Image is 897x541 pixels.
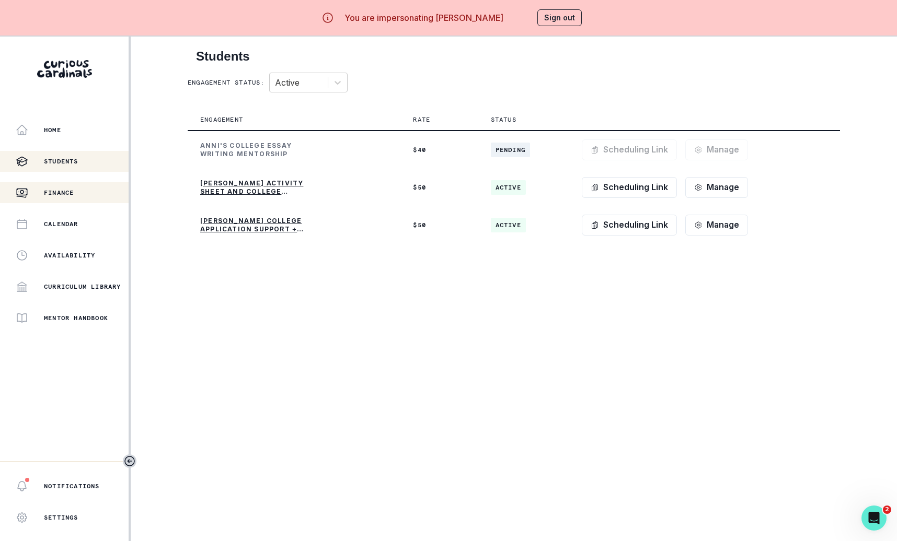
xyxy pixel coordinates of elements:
span: active [491,218,526,232]
p: Anni's College Essay Writing Mentorship [200,142,326,158]
button: Scheduling Link [582,139,677,160]
a: [PERSON_NAME] Activity Sheet and College Application Mentorship [200,179,326,196]
p: Engagement [200,115,243,124]
iframe: Intercom live chat [861,505,887,531]
p: Rate [413,115,430,124]
p: Availability [44,251,95,260]
p: Settings [44,513,78,522]
p: Curriculum Library [44,283,121,291]
p: Students [44,157,78,166]
p: $ 40 [413,146,465,154]
span: 2 [883,505,891,514]
p: Status [491,115,516,124]
p: Notifications [44,482,100,490]
p: $ 50 [413,221,465,229]
button: Manage [685,177,748,198]
p: Mentor Handbook [44,314,108,322]
button: Manage [685,215,748,236]
button: Scheduling Link [582,177,677,198]
p: You are impersonating [PERSON_NAME] [344,11,503,24]
a: [PERSON_NAME] College Application Support + Activity Sheet Mentorship [200,217,326,233]
button: Scheduling Link [582,215,677,236]
button: Manage [685,139,748,160]
img: Curious Cardinals Logo [37,60,92,78]
p: $ 50 [413,183,465,192]
p: Finance [44,189,74,197]
button: Sign out [537,9,582,26]
p: Engagement status: [188,78,265,87]
p: Calendar [44,220,78,228]
h2: Students [196,49,832,64]
span: Pending [491,143,530,157]
button: Toggle sidebar [123,454,136,468]
span: active [491,180,526,195]
p: Home [44,126,61,134]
